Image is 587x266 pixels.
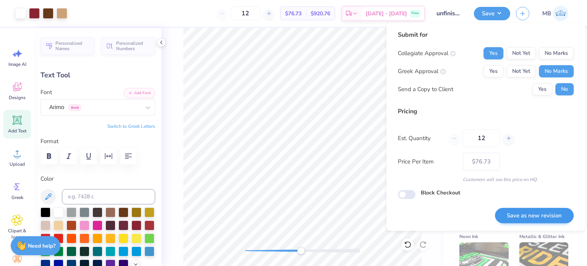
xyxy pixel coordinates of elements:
button: Not Yet [506,65,536,77]
button: Save [474,7,510,20]
span: Greek [11,194,23,201]
button: Save as new revision [495,208,574,224]
input: – – [463,129,500,147]
button: Yes [483,47,503,59]
span: $76.73 [285,10,302,18]
div: Collegiate Approval [398,49,456,58]
label: Color [41,175,155,183]
div: Send a Copy to Client [398,85,453,94]
input: Untitled Design [431,6,468,21]
span: Designs [9,95,26,101]
span: Image AI [8,61,26,67]
span: $920.76 [311,10,330,18]
span: [DATE] - [DATE] [366,10,407,18]
button: Personalized Numbers [101,37,155,55]
div: Text Tool [41,70,155,80]
span: Clipart & logos [5,228,30,240]
input: – – [230,7,260,20]
button: Switch to Greek Letters [107,123,155,129]
div: Pricing [398,107,574,116]
span: Neon Ink [459,232,478,240]
span: Add Text [8,128,26,134]
span: Free [412,11,419,16]
label: Font [41,88,52,97]
button: No [555,83,574,95]
span: Metallic & Glitter Ink [519,232,564,240]
a: MB [539,6,572,21]
div: Customers will see this price on HQ. [398,176,574,183]
button: No Marks [539,47,574,59]
label: Format [41,137,155,146]
label: Price Per Item [398,157,457,166]
input: e.g. 7428 c [62,189,155,204]
label: Est. Quantity [398,134,443,143]
span: Personalized Numbers [116,41,151,51]
button: No Marks [539,65,574,77]
button: Personalized Names [41,37,94,55]
button: Yes [483,65,503,77]
button: Yes [532,83,552,95]
img: Marianne Bagtang [553,6,568,21]
div: Accessibility label [297,247,305,255]
button: Not Yet [506,47,536,59]
label: Block Checkout [421,189,460,197]
div: Submit for [398,30,574,39]
span: Personalized Names [55,41,90,51]
span: Upload [10,161,25,167]
strong: Need help? [28,242,55,250]
div: Greek Approval [398,67,446,76]
span: MB [542,9,551,18]
button: Add Font [124,88,155,98]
